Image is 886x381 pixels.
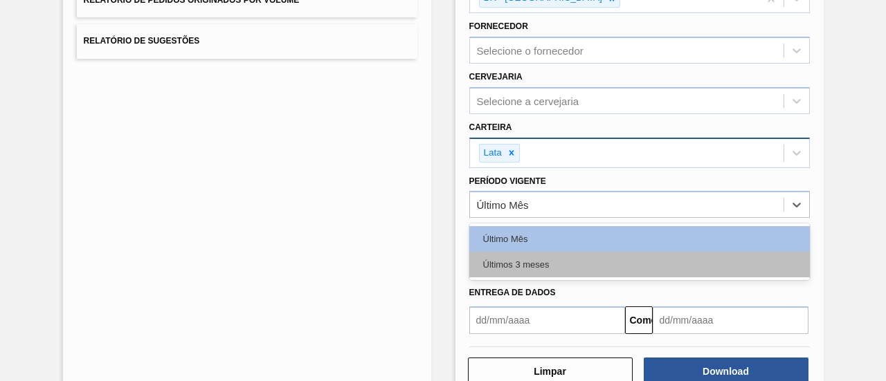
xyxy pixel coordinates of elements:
[469,176,546,186] font: Período Vigente
[477,199,529,211] font: Último Mês
[469,306,625,334] input: dd/mm/aaaa
[484,147,502,158] font: Lata
[703,366,749,377] font: Download
[77,24,417,58] button: Relatório de Sugestões
[469,122,512,132] font: Carteira
[483,259,550,270] font: Últimos 3 meses
[469,21,528,31] font: Fornecedor
[483,234,528,244] font: Último Mês
[477,45,584,57] font: Selecione o fornecedor
[477,95,579,106] font: Selecione a cervejaria
[653,306,808,334] input: dd/mm/aaaa
[630,315,662,326] font: Comeu
[469,288,556,297] font: Entrega de dados
[84,37,200,46] font: Relatório de Sugestões
[534,366,566,377] font: Limpar
[469,72,523,82] font: Cervejaria
[625,306,653,334] button: Comeu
